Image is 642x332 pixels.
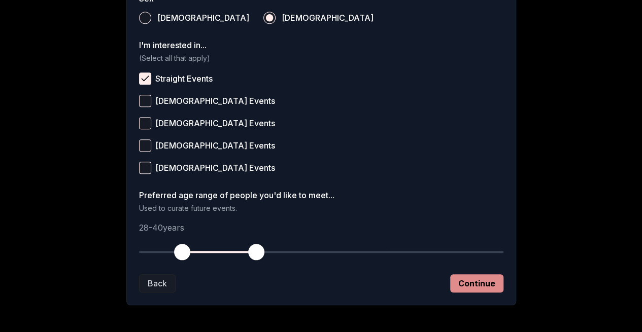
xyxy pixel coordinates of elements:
span: [DEMOGRAPHIC_DATA] Events [155,141,275,150]
button: [DEMOGRAPHIC_DATA] Events [139,117,151,129]
button: [DEMOGRAPHIC_DATA] Events [139,95,151,107]
span: [DEMOGRAPHIC_DATA] Events [155,164,275,172]
button: [DEMOGRAPHIC_DATA] Events [139,139,151,152]
span: [DEMOGRAPHIC_DATA] [157,14,249,22]
button: Back [139,274,176,292]
label: I'm interested in... [139,41,503,49]
button: [DEMOGRAPHIC_DATA] Events [139,162,151,174]
button: [DEMOGRAPHIC_DATA] [139,12,151,24]
p: (Select all that apply) [139,53,503,63]
button: [DEMOGRAPHIC_DATA] [263,12,276,24]
span: [DEMOGRAPHIC_DATA] [282,14,374,22]
button: Straight Events [139,72,151,85]
button: Continue [450,274,503,292]
p: Used to curate future events. [139,203,503,213]
span: [DEMOGRAPHIC_DATA] Events [155,97,275,105]
span: Straight Events [155,75,213,83]
p: 28 - 40 years [139,222,503,234]
label: Preferred age range of people you'd like to meet... [139,191,503,199]
span: [DEMOGRAPHIC_DATA] Events [155,119,275,127]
